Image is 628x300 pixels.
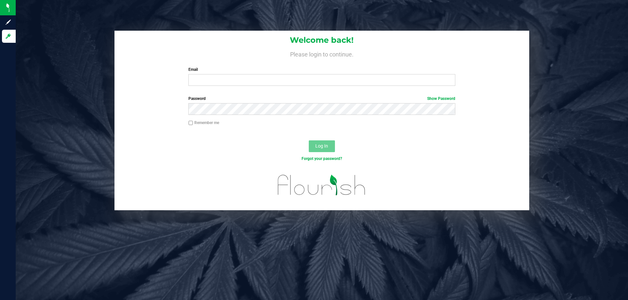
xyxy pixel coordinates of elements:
[114,50,529,57] h4: Please login to continue.
[302,156,342,161] a: Forgot your password?
[188,120,219,126] label: Remember me
[114,36,529,44] h1: Welcome back!
[188,67,455,72] label: Email
[309,140,335,152] button: Log In
[188,96,206,101] span: Password
[5,19,11,25] inline-svg: Sign up
[188,121,193,125] input: Remember me
[315,143,328,149] span: Log In
[427,96,455,101] a: Show Password
[270,168,374,202] img: flourish_logo.svg
[5,33,11,39] inline-svg: Log in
